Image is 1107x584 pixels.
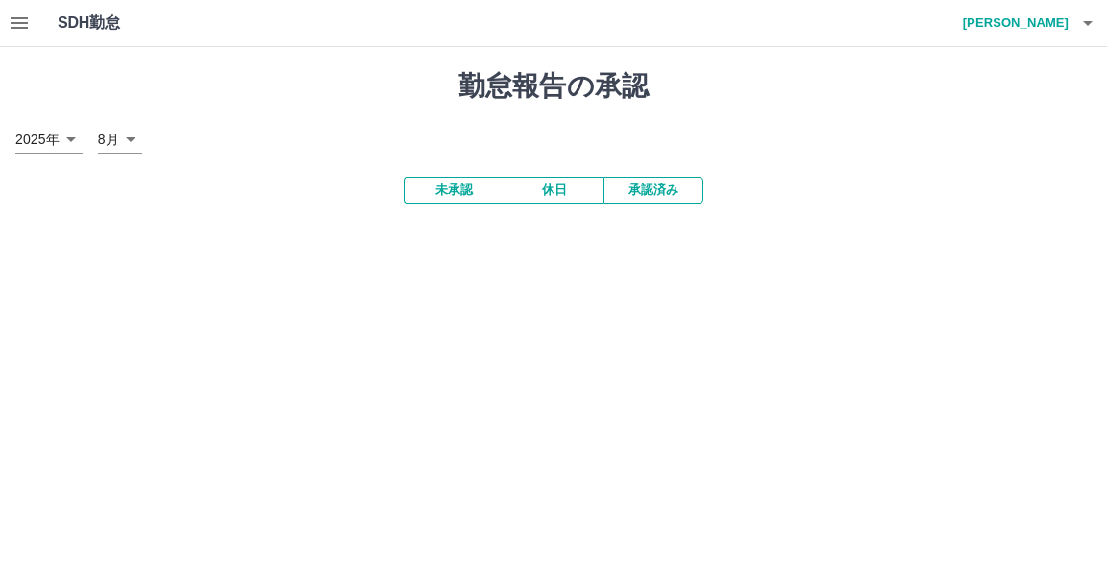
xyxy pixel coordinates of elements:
[504,177,603,204] button: 休日
[603,177,703,204] button: 承認済み
[404,177,504,204] button: 未承認
[15,70,1092,103] h1: 勤怠報告の承認
[15,126,83,154] div: 2025年
[98,126,142,154] div: 8月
